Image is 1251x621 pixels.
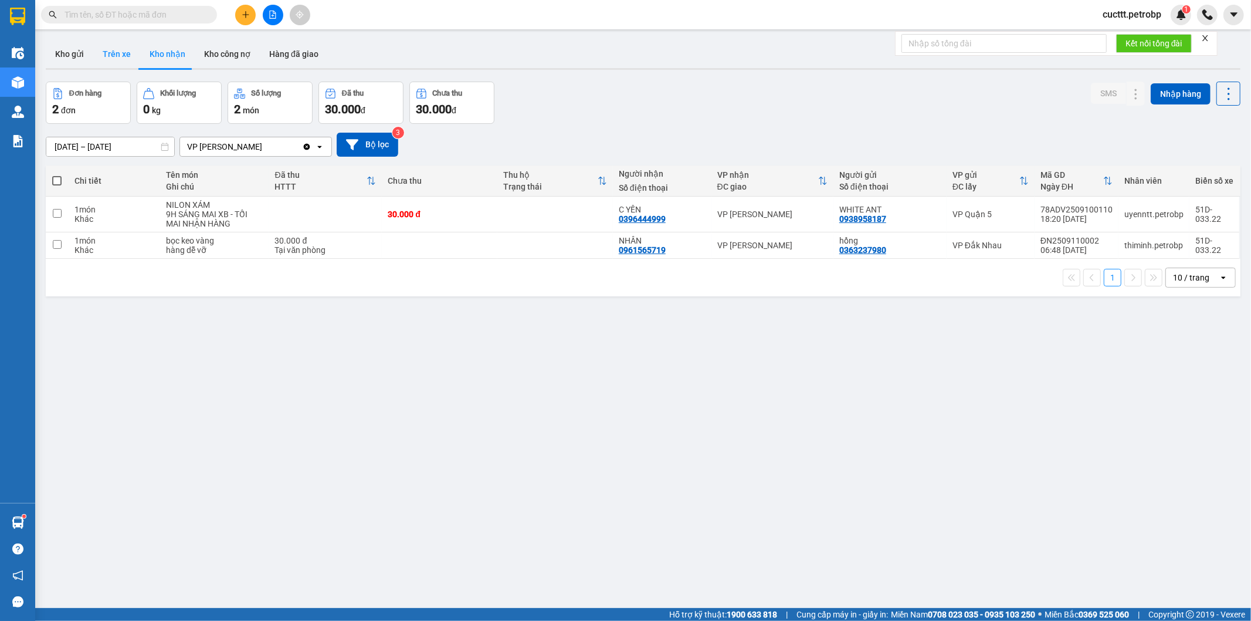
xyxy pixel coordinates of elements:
div: Khối lượng [160,89,196,97]
th: Toggle SortBy [1035,166,1118,197]
div: Số điện thoại [619,183,706,193]
span: question-circle [12,544,23,555]
span: search [49,11,57,19]
svg: open [315,142,324,151]
strong: 0708 023 035 - 0935 103 250 [928,610,1035,619]
button: Hàng đã giao [260,40,328,68]
div: ĐC lấy [952,182,1019,191]
span: 0 [143,102,150,116]
input: Select a date range. [46,137,174,156]
span: close [1201,34,1209,42]
span: cucttt.petrobp [1093,7,1171,22]
div: Nhân viên [1124,176,1184,185]
div: 9H SÁNG MAI XB - TỐI MAI NHẬN HÀNG [166,210,263,228]
div: 30.000 đ [388,210,491,219]
span: 1 [1184,5,1188,14]
div: VP [PERSON_NAME] [187,141,262,153]
div: Khác [74,214,154,224]
div: VP Quận 5 [952,210,1029,219]
th: Toggle SortBy [947,166,1035,197]
button: Số lượng2món [228,82,313,124]
div: VP gửi [952,170,1019,180]
span: 2 [52,102,59,116]
div: NHÂN [619,236,706,245]
strong: 0369 525 060 [1079,610,1129,619]
div: uyenntt.petrobp [1124,210,1184,219]
button: 1 [1104,269,1121,286]
img: warehouse-icon [12,106,24,118]
div: WHITE ANT [839,205,941,214]
div: VP [PERSON_NAME] [717,210,828,219]
span: kg [152,106,161,115]
div: 30.000 đ [274,236,376,245]
div: Ngày ĐH [1040,182,1103,191]
div: 0938958187 [839,214,886,224]
div: 1 món [74,236,154,245]
span: Miền Bắc [1045,608,1129,621]
span: 30.000 [325,102,361,116]
span: Hỗ trợ kỹ thuật: [669,608,777,621]
button: Bộ lọc [337,133,398,157]
div: Chưa thu [388,176,491,185]
img: warehouse-icon [12,47,24,59]
span: caret-down [1229,9,1239,20]
div: Người gửi [839,170,941,180]
button: Kho nhận [140,40,195,68]
button: plus [235,5,256,25]
span: Miền Nam [891,608,1035,621]
span: đơn [61,106,76,115]
span: ⚪️ [1038,612,1042,617]
button: SMS [1091,83,1126,104]
span: notification [12,570,23,581]
div: Đã thu [274,170,367,180]
div: NILON XÁM [166,200,263,210]
input: Nhập số tổng đài [901,34,1107,53]
div: VP Đắk Nhau [952,241,1029,250]
div: 18:20 [DATE] [1040,214,1113,224]
input: Selected VP Đức Liễu. [263,141,265,153]
button: Đơn hàng2đơn [46,82,131,124]
button: Nhập hàng [1151,83,1211,104]
div: Thu hộ [503,170,598,180]
div: thiminh.petrobp [1124,241,1184,250]
button: caret-down [1223,5,1244,25]
span: Kết nối tổng đài [1125,37,1182,50]
span: file-add [269,11,277,19]
button: aim [290,5,310,25]
svg: open [1219,273,1228,282]
span: | [786,608,788,621]
img: icon-new-feature [1176,9,1186,20]
div: 78ADV2509100110 [1040,205,1113,214]
div: Trạng thái [503,182,598,191]
div: 0961565719 [619,245,666,255]
div: Khác [74,245,154,255]
sup: 1 [22,515,26,518]
img: logo-vxr [10,8,25,25]
img: solution-icon [12,135,24,147]
div: Chi tiết [74,176,154,185]
div: Đã thu [342,89,364,97]
div: hàng dễ vỡ [166,245,263,255]
button: file-add [263,5,283,25]
div: 51D-033.22 [1195,236,1233,255]
div: Số điện thoại [839,182,941,191]
div: bọc keo vàng [166,236,263,245]
button: Đã thu30.000đ [318,82,404,124]
span: message [12,596,23,607]
button: Khối lượng0kg [137,82,222,124]
strong: 1900 633 818 [727,610,777,619]
span: đ [361,106,365,115]
sup: 3 [392,127,404,139]
div: Mã GD [1040,170,1103,180]
div: Tên món [166,170,263,180]
button: Chưa thu30.000đ [409,82,494,124]
button: Kho công nợ [195,40,260,68]
div: ĐC giao [717,182,818,191]
img: warehouse-icon [12,517,24,529]
span: copyright [1186,610,1194,619]
div: 0396444999 [619,214,666,224]
span: 2 [234,102,240,116]
span: đ [452,106,456,115]
div: HTTT [274,182,367,191]
svg: Clear value [302,142,311,151]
